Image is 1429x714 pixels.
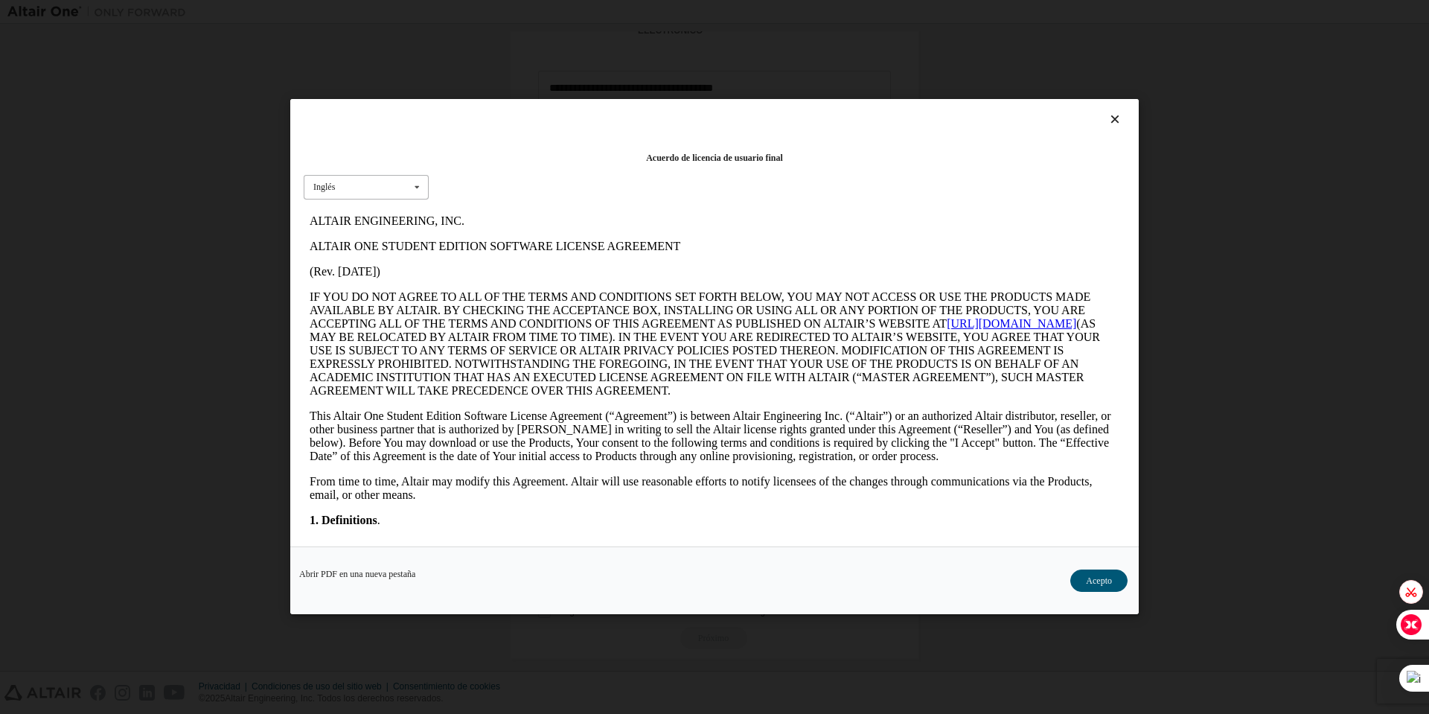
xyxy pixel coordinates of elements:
[6,31,816,45] p: ALTAIR ONE STUDENT EDITION SOFTWARE LICENSE AGREEMENT
[1070,570,1128,593] button: Acepto
[6,305,15,318] strong: 1.
[18,305,74,318] strong: Definitions
[1086,576,1112,587] font: Acepto
[313,182,335,193] font: Inglés
[6,57,816,70] p: (Rev. [DATE])
[6,305,816,319] p: .
[6,82,816,189] p: IF YOU DO NOT AGREE TO ALL OF THE TERMS AND CONDITIONS SET FORTH BELOW, YOU MAY NOT ACCESS OR USE...
[646,153,783,164] font: Acuerdo de licencia de usuario final
[6,201,816,255] p: This Altair One Student Edition Software License Agreement (“Agreement”) is between Altair Engine...
[299,570,415,580] font: Abrir PDF en una nueva pestaña
[6,267,816,293] p: From time to time, Altair may modify this Agreement. Altair will use reasonable efforts to notify...
[6,6,816,19] p: ALTAIR ENGINEERING, INC.
[643,109,773,121] a: [URL][DOMAIN_NAME]
[299,570,415,579] a: Abrir PDF en una nueva pestaña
